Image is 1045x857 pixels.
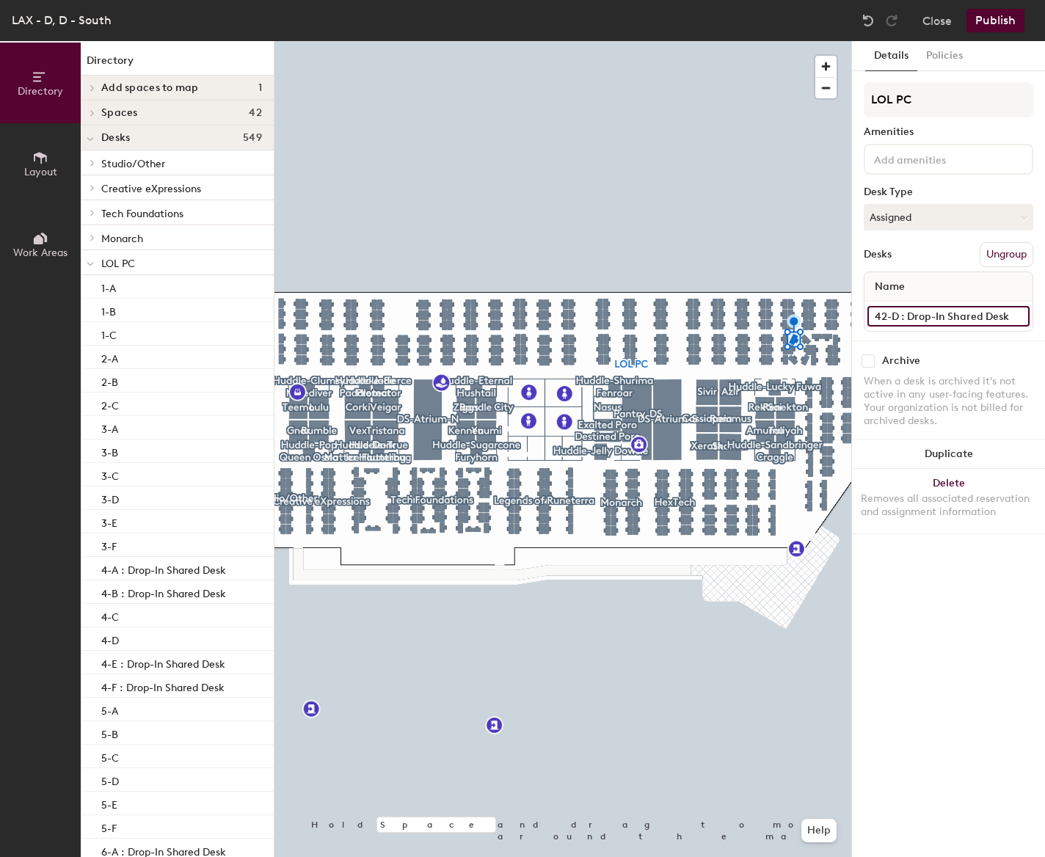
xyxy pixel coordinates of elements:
button: Assigned [864,204,1033,230]
p: 5-A [101,701,118,718]
span: Layout [24,166,57,178]
button: Policies [917,41,972,71]
p: 1-B [101,302,116,318]
p: 5-D [101,771,119,788]
div: Archive [882,355,920,367]
p: 2-C [101,395,119,412]
img: Undo [861,13,875,28]
span: Add spaces to map [101,82,199,94]
span: 42 [249,107,262,119]
input: Add amenities [871,150,1003,167]
span: Studio/Other [101,158,165,170]
p: 4-D [101,630,119,647]
h1: Directory [81,53,274,76]
div: When a desk is archived it's not active in any user-facing features. Your organization is not bil... [864,375,1033,428]
p: 4-F : Drop-In Shared Desk [101,677,225,694]
span: Spaces [101,107,138,119]
p: 5-B [101,724,118,741]
button: Details [865,41,917,71]
span: 549 [243,132,262,144]
p: 5-F [101,818,117,835]
p: 3-C [101,466,119,483]
p: 5-C [101,748,119,765]
p: 3-E [101,513,117,530]
span: 1 [258,82,262,94]
span: Desks [101,132,130,144]
img: Redo [884,13,899,28]
input: Unnamed desk [867,306,1030,327]
div: Amenities [864,126,1033,138]
p: 5-E [101,795,117,812]
p: 3-B [101,442,118,459]
p: 1-A [101,278,116,295]
p: 4-C [101,607,119,624]
span: LOL PC [101,258,135,270]
p: 4-A : Drop-In Shared Desk [101,560,226,577]
p: 3-A [101,419,118,436]
p: 2-B [101,372,118,389]
p: 3-F [101,536,117,553]
button: Duplicate [852,440,1045,469]
div: Desks [864,249,892,260]
p: 3-D [101,489,119,506]
button: Close [922,9,952,32]
p: 4-B : Drop-In Shared Desk [101,583,226,600]
p: 4-E : Drop-In Shared Desk [101,654,225,671]
div: Desk Type [864,186,1033,198]
span: Creative eXpressions [101,183,201,195]
span: Monarch [101,233,143,245]
span: Name [867,274,912,300]
p: 1-C [101,325,117,342]
p: 2-A [101,349,118,365]
button: Ungroup [980,242,1033,267]
span: Directory [18,85,63,98]
span: Work Areas [13,247,68,259]
button: DeleteRemoves all associated reservation and assignment information [852,469,1045,533]
button: Publish [966,9,1024,32]
div: LAX - D, D - South [12,11,112,29]
button: Help [801,819,837,842]
span: Tech Foundations [101,208,183,220]
div: Removes all associated reservation and assignment information [861,492,1036,519]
